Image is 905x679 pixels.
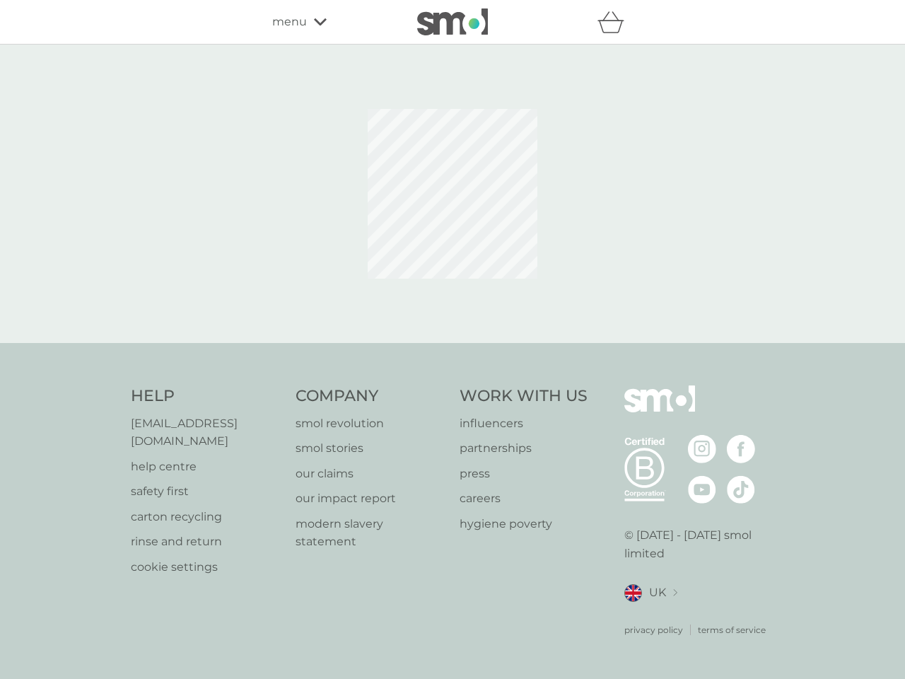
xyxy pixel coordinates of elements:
a: hygiene poverty [460,515,588,533]
img: visit the smol Tiktok page [727,475,755,504]
a: help centre [131,458,281,476]
span: UK [649,584,666,602]
a: press [460,465,588,483]
img: select a new location [673,589,677,597]
a: our impact report [296,489,446,508]
a: smol revolution [296,414,446,433]
a: smol stories [296,439,446,458]
img: smol [417,8,488,35]
a: rinse and return [131,533,281,551]
p: © [DATE] - [DATE] smol limited [624,526,775,562]
a: our claims [296,465,446,483]
a: carton recycling [131,508,281,526]
h4: Help [131,385,281,407]
img: visit the smol Facebook page [727,435,755,463]
img: UK flag [624,584,642,602]
a: [EMAIL_ADDRESS][DOMAIN_NAME] [131,414,281,451]
h4: Work With Us [460,385,588,407]
img: smol [624,385,695,434]
a: influencers [460,414,588,433]
a: safety first [131,482,281,501]
a: privacy policy [624,623,683,637]
a: cookie settings [131,558,281,576]
a: partnerships [460,439,588,458]
div: basket [597,8,633,36]
a: terms of service [698,623,766,637]
img: visit the smol Instagram page [688,435,716,463]
h4: Company [296,385,446,407]
a: modern slavery statement [296,515,446,551]
a: careers [460,489,588,508]
span: menu [272,13,307,31]
img: visit the smol Youtube page [688,475,716,504]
